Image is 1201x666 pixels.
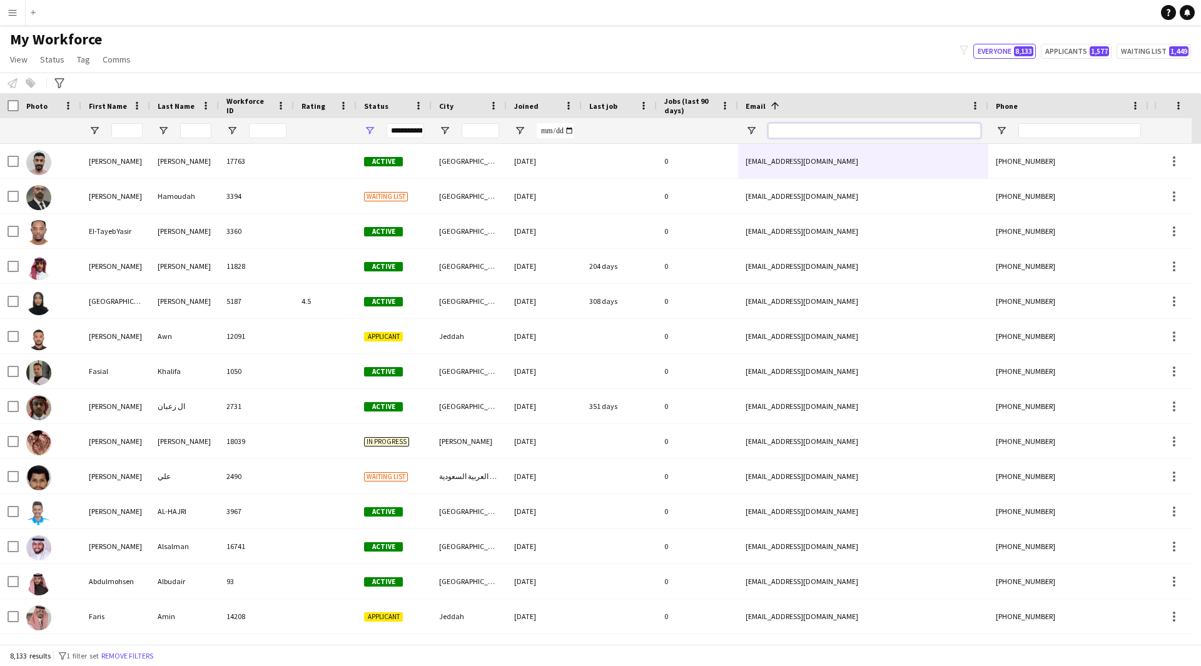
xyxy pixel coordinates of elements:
[52,76,67,91] app-action-btn: Advanced filters
[81,599,150,633] div: Faris
[988,494,1148,528] div: [PHONE_NUMBER]
[150,389,219,423] div: ال زعبان
[26,255,51,280] img: Mohammed Mohammed
[988,284,1148,318] div: [PHONE_NUMBER]
[219,424,294,458] div: 18039
[99,649,156,663] button: Remove filters
[738,319,988,353] div: [EMAIL_ADDRESS][DOMAIN_NAME]
[150,564,219,598] div: Albudair
[364,507,403,517] span: Active
[364,577,403,587] span: Active
[657,284,738,318] div: 0
[10,54,28,65] span: View
[77,54,90,65] span: Tag
[150,214,219,248] div: [PERSON_NAME]
[657,214,738,248] div: 0
[582,389,657,423] div: 351 days
[219,319,294,353] div: 12091
[1090,46,1109,56] span: 1,577
[996,101,1018,111] span: Phone
[664,96,716,115] span: Jobs (last 90 days)
[657,354,738,388] div: 0
[26,535,51,560] img: Abdulrahman Alsalman
[432,494,507,528] div: [GEOGRAPHIC_DATA]
[738,179,988,213] div: [EMAIL_ADDRESS][DOMAIN_NAME]
[219,144,294,178] div: 17763
[364,101,388,111] span: Status
[507,354,582,388] div: [DATE]
[432,319,507,353] div: Jeddah
[10,30,102,49] span: My Workforce
[988,424,1148,458] div: [PHONE_NUMBER]
[89,101,127,111] span: First Name
[249,123,286,138] input: Workforce ID Filter Input
[973,44,1036,59] button: Everyone8,133
[537,123,574,138] input: Joined Filter Input
[40,54,64,65] span: Status
[26,101,48,111] span: Photo
[1014,46,1033,56] span: 8,133
[746,101,766,111] span: Email
[364,437,409,447] span: In progress
[81,319,150,353] div: [PERSON_NAME]
[988,529,1148,563] div: [PHONE_NUMBER]
[81,529,150,563] div: [PERSON_NAME]
[996,125,1007,136] button: Open Filter Menu
[150,354,219,388] div: Khalifa
[111,123,143,138] input: First Name Filter Input
[988,249,1148,283] div: [PHONE_NUMBER]
[988,319,1148,353] div: [PHONE_NUMBER]
[657,249,738,283] div: 0
[158,125,169,136] button: Open Filter Menu
[302,101,325,111] span: Rating
[26,220,51,245] img: El-Tayeb Yasir Elhaj
[507,424,582,458] div: [DATE]
[657,144,738,178] div: 0
[738,564,988,598] div: [EMAIL_ADDRESS][DOMAIN_NAME]
[81,424,150,458] div: [PERSON_NAME]
[26,325,51,350] img: Mohammed Awn
[150,424,219,458] div: [PERSON_NAME]
[657,179,738,213] div: 0
[26,465,51,490] img: عبدالله علي
[657,424,738,458] div: 0
[364,472,408,482] span: Waiting list
[81,249,150,283] div: [PERSON_NAME]
[219,529,294,563] div: 16741
[219,284,294,318] div: 5187
[657,564,738,598] div: 0
[657,529,738,563] div: 0
[26,290,51,315] img: Haifa Adam
[150,459,219,493] div: علي
[738,354,988,388] div: [EMAIL_ADDRESS][DOMAIN_NAME]
[988,214,1148,248] div: [PHONE_NUMBER]
[5,51,33,68] a: View
[364,262,403,271] span: Active
[219,249,294,283] div: 11828
[432,424,507,458] div: [PERSON_NAME]
[364,612,403,622] span: Applicant
[226,125,238,136] button: Open Filter Menu
[81,179,150,213] div: [PERSON_NAME]
[1169,46,1188,56] span: 1,449
[988,389,1148,423] div: [PHONE_NUMBER]
[738,249,988,283] div: [EMAIL_ADDRESS][DOMAIN_NAME]
[439,101,454,111] span: City
[150,494,219,528] div: AL-HAJRI
[738,494,988,528] div: [EMAIL_ADDRESS][DOMAIN_NAME]
[26,500,51,525] img: AHMED AL-HAJRI
[582,249,657,283] div: 204 days
[738,459,988,493] div: [EMAIL_ADDRESS][DOMAIN_NAME]
[219,494,294,528] div: 3967
[738,424,988,458] div: [EMAIL_ADDRESS][DOMAIN_NAME]
[26,570,51,595] img: Abdulmohsen Albudair
[150,319,219,353] div: Awn
[35,51,69,68] a: Status
[81,389,150,423] div: [PERSON_NAME]
[89,125,100,136] button: Open Filter Menu
[988,179,1148,213] div: [PHONE_NUMBER]
[226,96,271,115] span: Workforce ID
[738,144,988,178] div: [EMAIL_ADDRESS][DOMAIN_NAME]
[738,529,988,563] div: [EMAIL_ADDRESS][DOMAIN_NAME]
[462,123,499,138] input: City Filter Input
